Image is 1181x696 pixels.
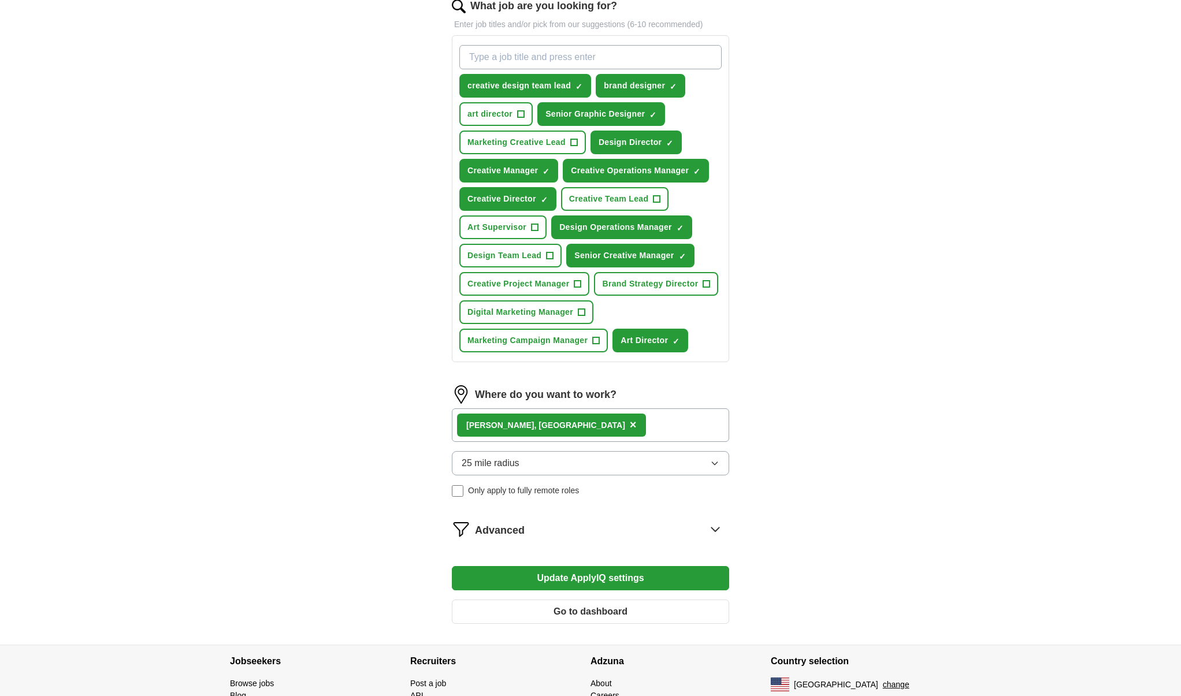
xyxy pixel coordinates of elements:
button: Marketing Creative Lead [459,131,586,154]
span: Creative Team Lead [569,193,649,205]
span: ✓ [543,167,549,176]
button: Digital Marketing Manager [459,300,593,324]
span: Senior Creative Manager [574,250,674,262]
span: ✓ [693,167,700,176]
button: brand designer✓ [596,74,685,98]
img: filter [452,520,470,538]
a: Browse jobs [230,679,274,688]
button: Creative Team Lead [561,187,669,211]
span: Design Operations Manager [559,221,672,233]
a: About [590,679,612,688]
span: [GEOGRAPHIC_DATA] [794,679,878,691]
span: Creative Manager [467,165,538,177]
input: Only apply to fully remote roles [452,485,463,497]
button: × [630,416,637,434]
span: Art Director [621,334,668,347]
span: Advanced [475,523,525,538]
span: ✓ [649,110,656,120]
span: Creative Operations Manager [571,165,689,177]
span: Creative Director [467,193,536,205]
h4: Country selection [771,645,951,678]
button: Senior Creative Manager✓ [566,244,694,267]
img: US flag [771,678,789,691]
button: change [883,679,909,691]
span: Only apply to fully remote roles [468,485,579,497]
button: Creative Project Manager [459,272,589,296]
button: Art Supervisor [459,215,547,239]
span: 25 mile radius [462,456,519,470]
span: ✓ [666,139,673,148]
span: ✓ [679,252,686,261]
button: Update ApplyIQ settings [452,566,729,590]
button: art director [459,102,533,126]
button: Creative Manager✓ [459,159,558,183]
span: art director [467,108,512,120]
span: brand designer [604,80,665,92]
button: Art Director✓ [612,329,688,352]
button: Marketing Campaign Manager [459,329,608,352]
button: Go to dashboard [452,600,729,624]
span: ✓ [670,82,677,91]
button: Design Operations Manager✓ [551,215,692,239]
span: Design Director [599,136,662,148]
button: Design Team Lead [459,244,562,267]
button: creative design team lead✓ [459,74,591,98]
p: Enter job titles and/or pick from our suggestions (6-10 recommended) [452,18,729,31]
strong: [PERSON_NAME] [466,420,534,430]
span: Design Team Lead [467,250,541,262]
span: Marketing Campaign Manager [467,334,588,347]
button: Senior Graphic Designer✓ [537,102,665,126]
span: ✓ [673,337,679,346]
label: Where do you want to work? [475,387,617,403]
span: Senior Graphic Designer [545,108,645,120]
span: Art Supervisor [467,221,526,233]
button: Design Director✓ [590,131,682,154]
button: 25 mile radius [452,451,729,475]
button: Brand Strategy Director [594,272,718,296]
div: , [GEOGRAPHIC_DATA] [466,419,625,431]
span: Marketing Creative Lead [467,136,566,148]
span: Brand Strategy Director [602,278,698,290]
span: ✓ [541,195,548,204]
span: creative design team lead [467,80,571,92]
button: Creative Director✓ [459,187,556,211]
span: ✓ [575,82,582,91]
input: Type a job title and press enter [459,45,722,69]
span: Digital Marketing Manager [467,306,573,318]
span: Creative Project Manager [467,278,569,290]
span: × [630,418,637,431]
img: location.png [452,385,470,404]
button: Creative Operations Manager✓ [563,159,709,183]
a: Post a job [410,679,446,688]
span: ✓ [677,224,684,233]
